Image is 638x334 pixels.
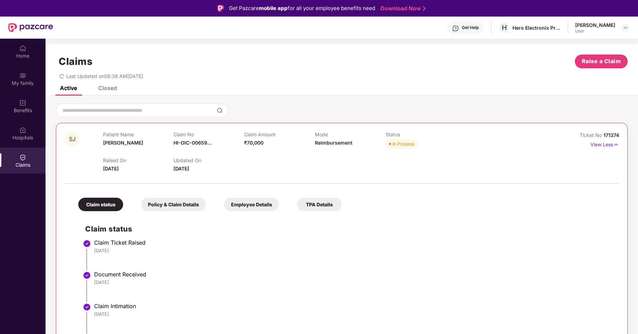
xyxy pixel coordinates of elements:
[315,131,386,137] p: Mode
[83,271,91,279] img: svg+xml;base64,PHN2ZyBpZD0iU3RlcC1Eb25lLTMyeDMyIiB4bWxucz0iaHR0cDovL3d3dy53My5vcmcvMjAwMC9zdmciIH...
[452,25,459,32] img: svg+xml;base64,PHN2ZyBpZD0iSGVscC0zMngzMiIgeG1sbnM9Imh0dHA6Ly93d3cudzMub3JnLzIwMDAvc3ZnIiB3aWR0aD...
[580,132,604,138] span: Ticket No
[85,223,612,235] h2: Claim status
[224,198,279,211] div: Employee Details
[103,131,174,137] p: Patient Name
[512,24,561,31] div: Hero Electronix Private Limited
[173,140,211,146] span: HI-OIC-00659...
[386,131,456,137] p: Status
[59,73,64,79] span: redo
[582,57,621,66] span: Raise a Claim
[173,166,189,171] span: [DATE]
[623,25,628,30] img: svg+xml;base64,PHN2ZyBpZD0iRHJvcGRvd24tMzJ4MzIiIHhtbG5zPSJodHRwOi8vd3d3LnczLm9yZy8yMDAwL3N2ZyIgd2...
[259,5,288,11] strong: mobile app
[69,136,76,142] span: SJ
[604,132,619,138] span: 171374
[83,239,91,248] img: svg+xml;base64,PHN2ZyBpZD0iU3RlcC1Eb25lLTMyeDMyIiB4bWxucz0iaHR0cDovL3d3dy53My5vcmcvMjAwMC9zdmciIH...
[103,157,174,163] p: Raised On
[244,131,315,137] p: Claim Amount
[173,157,244,163] p: Updated On
[94,239,612,246] div: Claim Ticket Raised
[66,73,143,79] span: Last Updated on 08:38 AM[DATE]
[98,85,117,91] div: Closed
[315,140,352,146] span: Reimbursement
[217,5,224,12] img: Logo
[83,303,91,311] img: svg+xml;base64,PHN2ZyBpZD0iU3RlcC1Eb25lLTMyeDMyIiB4bWxucz0iaHR0cDovL3d3dy53My5vcmcvMjAwMC9zdmciIH...
[8,23,53,32] img: New Pazcare Logo
[173,131,244,137] p: Claim No
[217,108,222,113] img: svg+xml;base64,PHN2ZyBpZD0iU2VhcmNoLTMyeDMyIiB4bWxucz0iaHR0cDovL3d3dy53My5vcmcvMjAwMC9zdmciIHdpZH...
[19,127,26,134] img: svg+xml;base64,PHN2ZyBpZD0iSG9zcGl0YWxzIiB4bWxucz0iaHR0cDovL3d3dy53My5vcmcvMjAwMC9zdmciIHdpZHRoPS...
[19,72,26,79] img: svg+xml;base64,PHN2ZyB3aWR0aD0iMjAiIGhlaWdodD0iMjAiIHZpZXdCb3g9IjAgMCAyMCAyMCIgZmlsbD0ibm9uZSIgeG...
[94,247,612,254] div: [DATE]
[19,99,26,106] img: svg+xml;base64,PHN2ZyBpZD0iQmVuZWZpdHMiIHhtbG5zPSJodHRwOi8vd3d3LnczLm9yZy8yMDAwL3N2ZyIgd2lkdGg9Ij...
[575,28,615,34] div: User
[78,198,123,211] div: Claim status
[590,139,619,148] p: View Less
[59,56,92,67] h1: Claims
[575,55,628,68] button: Raise a Claim
[462,25,479,30] div: Get Help
[94,311,612,317] div: [DATE]
[103,166,119,171] span: [DATE]
[103,140,143,146] span: [PERSON_NAME]
[575,22,615,28] div: [PERSON_NAME]
[94,279,612,285] div: [DATE]
[19,154,26,161] img: svg+xml;base64,PHN2ZyBpZD0iQ2xhaW0iIHhtbG5zPSJodHRwOi8vd3d3LnczLm9yZy8yMDAwL3N2ZyIgd2lkdGg9IjIwIi...
[94,303,612,310] div: Claim Intimation
[502,23,507,32] span: H
[613,141,619,148] img: svg+xml;base64,PHN2ZyB4bWxucz0iaHR0cDovL3d3dy53My5vcmcvMjAwMC9zdmciIHdpZHRoPSIxNyIgaGVpZ2h0PSIxNy...
[141,198,206,211] div: Policy & Claim Details
[297,198,342,211] div: TPA Details
[244,140,263,146] span: ₹70,000
[19,45,26,52] img: svg+xml;base64,PHN2ZyBpZD0iSG9tZSIgeG1sbnM9Imh0dHA6Ly93d3cudzMub3JnLzIwMDAvc3ZnIiB3aWR0aD0iMjAiIG...
[392,140,415,147] div: In Process
[380,5,423,12] a: Download Now
[60,85,77,91] div: Active
[423,5,426,12] img: Stroke
[94,271,612,278] div: Document Received
[229,4,375,12] div: Get Pazcare for all your employee benefits need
